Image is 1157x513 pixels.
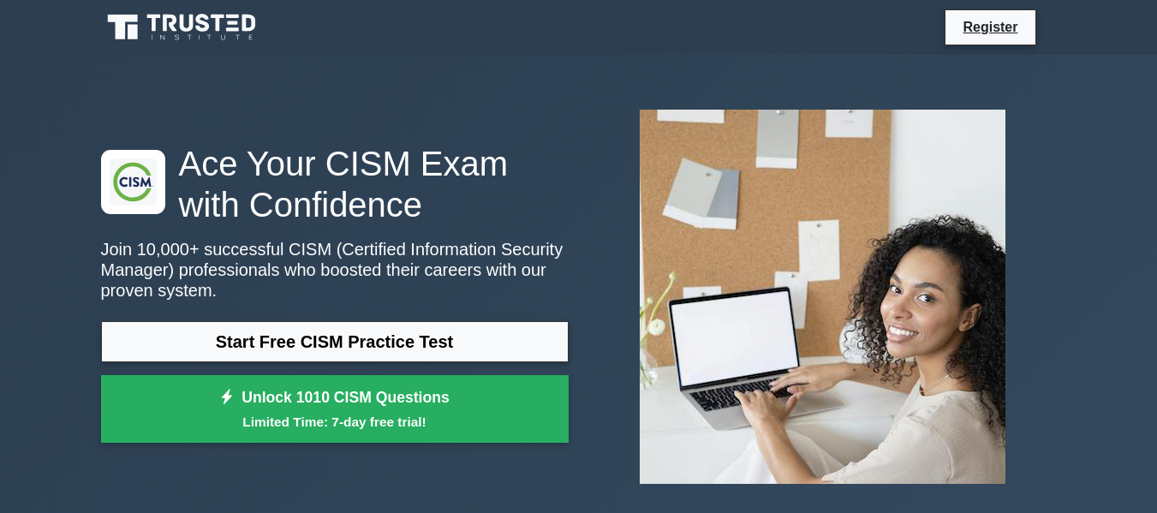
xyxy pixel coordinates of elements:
[122,412,547,432] small: Limited Time: 7-day free trial!
[952,16,1028,38] a: Register
[101,239,569,301] p: Join 10,000+ successful CISM (Certified Information Security Manager) professionals who boosted t...
[101,321,569,362] a: Start Free CISM Practice Test
[101,375,569,444] a: Unlock 1010 CISM QuestionsLimited Time: 7-day free trial!
[101,143,569,225] h1: Ace Your CISM Exam with Confidence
